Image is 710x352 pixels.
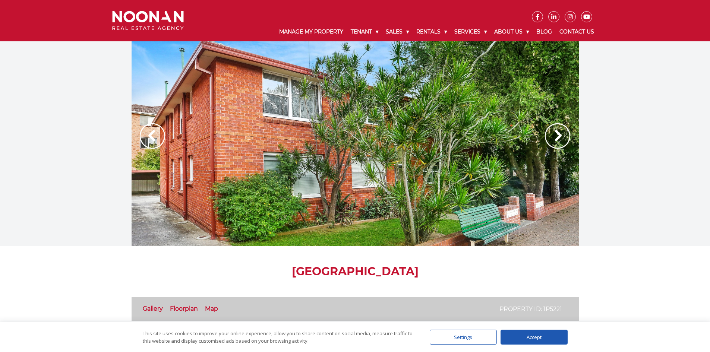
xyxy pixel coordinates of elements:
img: Arrow slider [140,123,165,149]
a: Gallery [143,305,163,312]
a: Rentals [413,22,451,41]
img: Noonan Real Estate Agency [112,11,184,31]
a: Blog [533,22,556,41]
a: Manage My Property [275,22,347,41]
a: Floorplan [170,305,198,312]
div: This site uses cookies to improve your online experience, allow you to share content on social me... [143,330,415,345]
div: Accept [501,330,568,345]
a: Contact Us [556,22,598,41]
a: Map [205,305,218,312]
a: About Us [490,22,533,41]
a: Services [451,22,490,41]
a: Tenant [347,22,382,41]
a: Sales [382,22,413,41]
div: Settings [430,330,497,345]
h1: [GEOGRAPHIC_DATA] [132,265,579,278]
img: Arrow slider [545,123,570,149]
p: Property ID: 1P5221 [499,304,562,314]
